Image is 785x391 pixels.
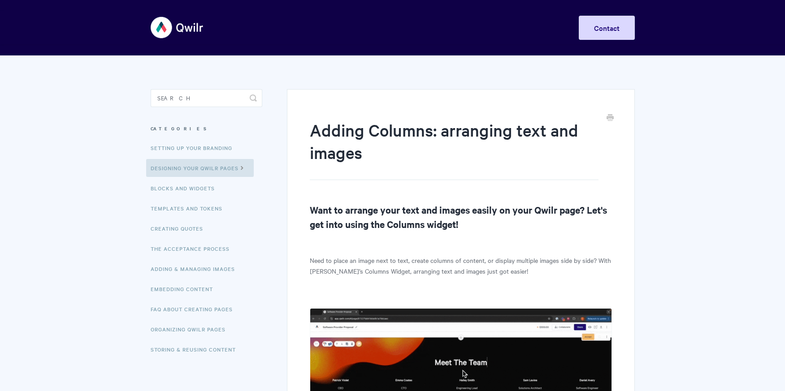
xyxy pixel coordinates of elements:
a: Storing & Reusing Content [151,340,243,358]
p: Need to place an image next to text, create columns of content, or display multiple images side b... [310,255,612,276]
a: The Acceptance Process [151,240,236,258]
h3: Categories [151,120,262,137]
a: Organizing Qwilr Pages [151,320,232,338]
h2: Want to arrange your text and images easily on your Qwilr page? Let's get into using the Columns ... [310,202,612,231]
img: Qwilr Help Center [151,11,204,44]
a: Print this Article [607,113,614,123]
a: FAQ About Creating Pages [151,300,239,318]
h1: Adding Columns: arranging text and images [310,119,598,180]
a: Designing Your Qwilr Pages [146,159,254,177]
a: Blocks and Widgets [151,179,221,197]
a: Contact [579,16,635,40]
a: Embedding Content [151,280,220,298]
a: Creating Quotes [151,219,210,237]
a: Adding & Managing Images [151,260,242,278]
a: Setting up your Branding [151,139,239,157]
input: Search [151,89,262,107]
a: Templates and Tokens [151,199,229,217]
